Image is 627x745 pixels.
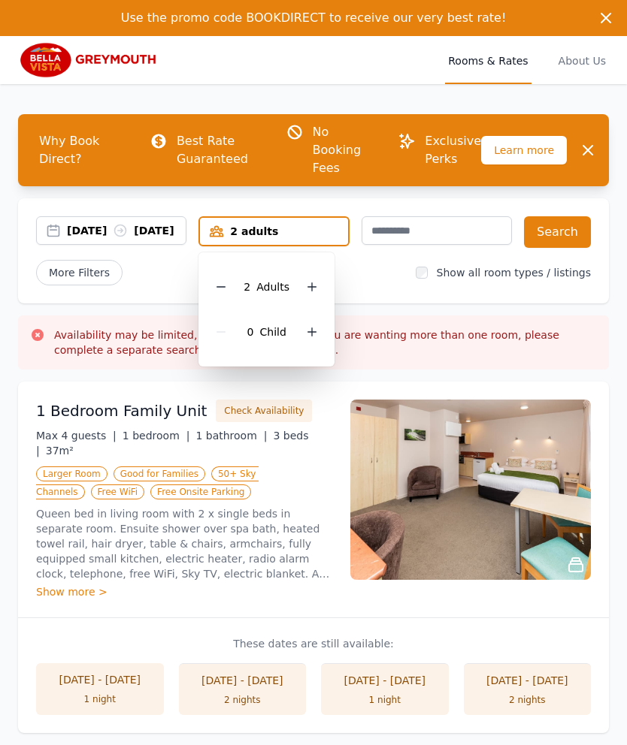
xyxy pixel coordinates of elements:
div: [DATE] - [DATE] [194,673,292,688]
p: Best Rate Guaranteed [177,132,262,168]
button: Search [524,216,591,248]
a: Rooms & Rates [445,36,531,84]
span: Child [259,326,286,338]
span: 1 bathroom | [195,430,267,442]
span: Good for Families [114,466,205,481]
div: [DATE] - [DATE] [336,673,434,688]
span: Max 4 guests | [36,430,117,442]
div: 2 nights [479,694,577,706]
h3: Availability may be limited, please call to check. If you are wanting more than one room, please ... [54,327,597,357]
div: 2 adults [200,224,347,239]
div: 1 night [51,693,149,705]
p: Queen bed in living room with 2 x single beds in separate room. Ensuite shower over spa bath, hea... [36,506,332,581]
span: Why Book Direct? [27,126,126,174]
a: About Us [556,36,609,84]
label: Show all room types / listings [437,267,591,279]
div: [DATE] - [DATE] [479,673,577,688]
span: Learn more [481,136,567,164]
p: No Booking Fees [313,123,374,177]
span: More Filters [36,260,123,285]
span: Free Onsite Parking [150,484,251,499]
div: 1 night [336,694,434,706]
div: Show more > [36,584,332,599]
span: 1 bedroom | [123,430,190,442]
button: Check Availability [216,400,312,422]
span: Larger Room [36,466,108,481]
div: [DATE] - [DATE] [51,672,149,687]
div: [DATE] [DATE] [67,223,186,238]
span: Adult s [256,281,289,293]
span: Use the promo code BOOKDIRECT to receive our very best rate! [121,11,507,25]
p: Exclusive Perks [425,132,481,168]
span: 0 [247,326,254,338]
img: Bella Vista Greymouth [18,42,162,78]
p: These dates are still available: [36,636,591,651]
span: Free WiFi [91,484,145,499]
h3: 1 Bedroom Family Unit [36,400,207,421]
div: 2 nights [194,694,292,706]
span: 37m² [46,445,74,457]
span: 2 [244,281,250,293]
